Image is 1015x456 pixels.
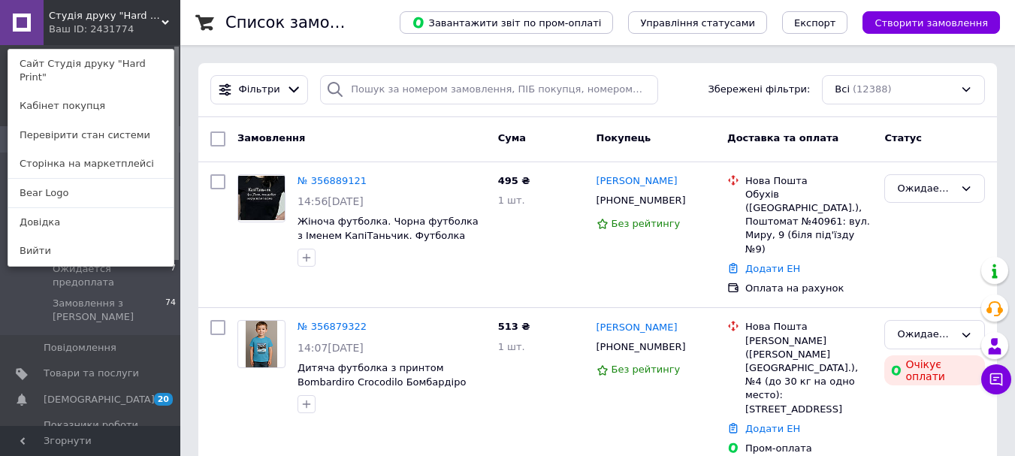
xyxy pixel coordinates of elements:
[53,297,165,324] span: Замовлення з [PERSON_NAME]
[44,367,139,380] span: Товари та послуги
[727,132,838,143] span: Доставка та оплата
[597,174,678,189] a: [PERSON_NAME]
[49,9,162,23] span: Студія друку "Hard Print"
[853,83,892,95] span: (12388)
[225,14,378,32] h1: Список замовлень
[44,341,116,355] span: Повідомлення
[154,393,173,406] span: 20
[320,75,657,104] input: Пошук за номером замовлення, ПІБ покупця, номером телефону, Email, номером накладної
[782,11,848,34] button: Експорт
[875,17,988,29] span: Створити замовлення
[612,218,681,229] span: Без рейтингу
[298,216,479,255] a: Жіноча футболка. Чорна футболка з Іменем КапіТаньчик. Футболка для Тані. Чорний, L
[847,17,1000,28] a: Створити замовлення
[298,195,364,207] span: 14:56[DATE]
[171,262,176,289] span: 7
[498,132,526,143] span: Cума
[897,181,954,197] div: Ожидается предоплата
[298,175,367,186] a: № 356889121
[597,132,651,143] span: Покупець
[237,320,285,368] a: Фото товару
[745,320,872,334] div: Нова Пошта
[884,355,985,385] div: Очікує оплати
[794,17,836,29] span: Експорт
[165,297,176,324] span: 74
[8,179,174,207] a: Bear Logo
[884,132,922,143] span: Статус
[49,23,112,36] div: Ваш ID: 2431774
[597,321,678,335] a: [PERSON_NAME]
[8,208,174,237] a: Довідка
[8,92,174,120] a: Кабінет покупця
[745,442,872,455] div: Пром-оплата
[745,174,872,188] div: Нова Пошта
[8,149,174,178] a: Сторінка на маркетплейсі
[745,188,872,256] div: Обухів ([GEOGRAPHIC_DATA].), Поштомат №40961: вул. Миру, 9 (біля під'їзду №9)
[53,262,171,289] span: Ожидается предоплата
[498,175,530,186] span: 495 ₴
[44,393,155,406] span: [DEMOGRAPHIC_DATA]
[745,263,800,274] a: Додати ЕН
[238,176,285,219] img: Фото товару
[897,327,954,343] div: Ожидается предоплата
[745,423,800,434] a: Додати ЕН
[862,11,1000,34] button: Створити замовлення
[594,191,689,210] div: [PHONE_NUMBER]
[237,132,305,143] span: Замовлення
[981,364,1011,394] button: Чат з покупцем
[8,121,174,149] a: Перевірити стан системи
[237,174,285,222] a: Фото товару
[412,16,601,29] span: Завантажити звіт по пром-оплаті
[298,342,364,354] span: 14:07[DATE]
[745,334,872,416] div: [PERSON_NAME] ([PERSON_NAME][GEOGRAPHIC_DATA].), №4 (до 30 кг на одно место): [STREET_ADDRESS]
[8,50,174,92] a: Сайт Студія друку "Hard Print"
[246,321,276,367] img: Фото товару
[498,321,530,332] span: 513 ₴
[628,11,767,34] button: Управління статусами
[298,362,466,401] a: Дитяча футболка з принтом Bombardiro Crocodilo Бомбардіро Крокоділо Блакитний, 9-11
[8,237,174,265] a: Вийти
[835,83,850,97] span: Всі
[640,17,755,29] span: Управління статусами
[745,282,872,295] div: Оплата на рахунок
[400,11,613,34] button: Завантажити звіт по пром-оплаті
[44,418,139,445] span: Показники роботи компанії
[612,364,681,375] span: Без рейтингу
[239,83,280,97] span: Фільтри
[708,83,810,97] span: Збережені фільтри:
[498,341,525,352] span: 1 шт.
[498,195,525,206] span: 1 шт.
[594,337,689,357] div: [PHONE_NUMBER]
[298,321,367,332] a: № 356879322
